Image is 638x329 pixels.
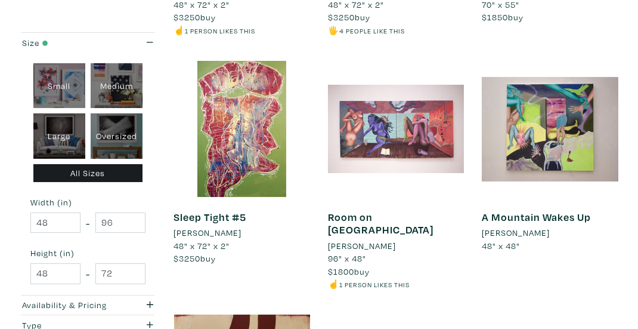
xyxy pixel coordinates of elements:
[33,63,85,109] div: Small
[86,215,90,231] span: -
[482,226,550,239] li: [PERSON_NAME]
[185,26,256,35] small: 1 person likes this
[328,266,354,277] span: $1800
[328,11,370,23] span: buy
[174,253,201,264] span: $3250
[30,198,145,207] small: Width (in)
[33,164,143,183] div: All Sizes
[23,36,116,50] div: Size
[174,226,242,239] li: [PERSON_NAME]
[328,24,464,37] li: 🖐️
[33,113,85,159] div: Large
[174,226,310,239] a: [PERSON_NAME]
[328,11,355,23] span: $3250
[174,11,201,23] span: $3250
[482,210,591,224] a: A Mountain Wakes Up
[174,11,216,23] span: buy
[30,249,145,257] small: Height (in)
[339,26,405,35] small: 4 people like this
[482,11,524,23] span: buy
[174,210,247,224] a: Sleep Tight #5
[20,33,156,53] button: Size
[174,240,230,251] span: 48" x 72" x 2"
[482,11,508,23] span: $1850
[482,226,618,239] a: [PERSON_NAME]
[328,253,366,264] span: 96" x 48"
[91,63,143,109] div: Medium
[174,253,216,264] span: buy
[23,299,116,312] div: Availability & Pricing
[482,240,520,251] span: 48" x 48"
[328,278,464,291] li: ☝️
[339,280,410,289] small: 1 person likes this
[91,113,143,159] div: Oversized
[86,266,90,282] span: -
[328,239,464,253] a: [PERSON_NAME]
[20,296,156,315] button: Availability & Pricing
[328,210,433,237] a: Room on [GEOGRAPHIC_DATA]
[328,239,396,253] li: [PERSON_NAME]
[174,24,310,37] li: ☝️
[328,266,370,277] span: buy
